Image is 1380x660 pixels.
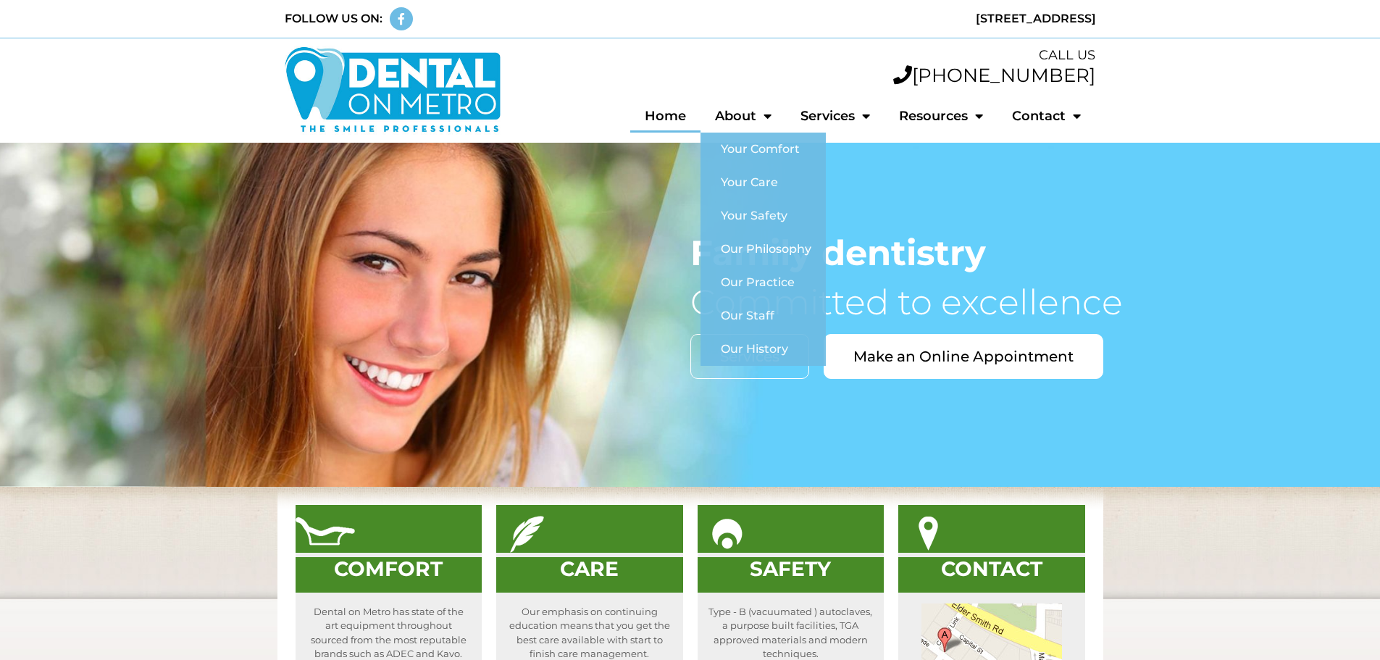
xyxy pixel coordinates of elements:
[334,556,443,581] a: COMFORT
[786,99,885,133] a: Services
[516,46,1096,65] div: CALL US
[701,233,826,266] a: Our Philosophy
[941,556,1042,581] a: CONTACT
[998,99,1095,133] a: Contact
[701,166,826,199] a: Your Care
[701,99,786,133] a: About
[701,133,826,366] ul: About
[885,99,998,133] a: Resources
[690,334,809,379] a: Services
[698,10,1096,28] div: [STREET_ADDRESS]
[630,99,701,133] a: Home
[750,556,831,581] a: SAFETY
[285,10,382,28] div: FOLLOW US ON:
[516,99,1096,133] nav: Menu
[893,64,1095,87] a: [PHONE_NUMBER]
[701,133,826,166] a: Your Comfort
[853,349,1074,364] span: Make an Online Appointment
[701,199,826,233] a: Your Safety
[824,334,1103,379] a: Make an Online Appointment
[701,266,826,299] a: Our Practice
[560,556,619,581] a: CARE
[701,299,826,333] a: Our Staff
[701,333,826,366] a: Our History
